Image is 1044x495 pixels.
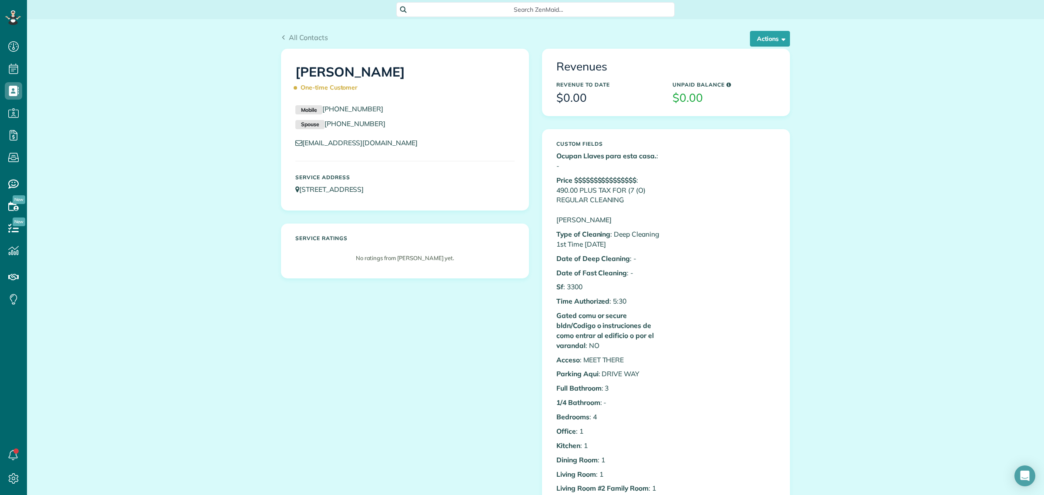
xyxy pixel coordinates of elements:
[556,230,610,238] b: Type of Cleaning
[556,426,659,436] p: : 1
[556,311,654,350] b: Gated comu or secure bldn/Codigo o instruciones de como entrar al edificio o por el varandal
[281,32,328,43] a: All Contacts
[556,383,659,393] p: : 3
[295,80,361,95] span: One-time Customer
[556,151,656,160] b: Ocupan Llaves para esta casa.
[289,33,328,42] span: All Contacts
[673,92,776,104] h3: $0.00
[556,92,659,104] h3: $0.00
[556,369,599,378] b: Parking Aqui
[556,441,659,451] p: : 1
[556,412,659,422] p: : 4
[556,455,659,465] p: : 1
[556,176,636,184] b: Price $$$$$$$$$$$$$$$$
[295,65,515,95] h1: [PERSON_NAME]
[556,355,659,365] p: : MEET THERE
[295,119,385,128] a: Spouse[PHONE_NUMBER]
[556,427,576,435] b: Office
[556,268,659,278] p: : -
[556,455,598,464] b: Dining Room
[556,483,659,493] p: : 1
[13,217,25,226] span: New
[300,254,510,262] p: No ratings from [PERSON_NAME] yet.
[556,282,563,291] b: Sf
[1014,465,1035,486] div: Open Intercom Messenger
[556,441,580,450] b: Kitchen
[556,297,609,305] b: Time Authorized
[556,296,659,306] p: : 5:30
[750,31,790,47] button: Actions
[556,151,659,171] p: : -
[295,174,515,180] h5: Service Address
[556,254,659,264] p: : -
[556,311,659,350] p: : NO
[295,104,383,113] a: Mobile[PHONE_NUMBER]
[556,469,659,479] p: : 1
[295,185,372,194] a: [STREET_ADDRESS]
[556,384,602,392] b: Full Bathroom
[556,141,659,147] h5: Custom Fields
[556,484,649,492] b: Living Room #2 Family Room
[556,60,776,73] h3: Revenues
[556,175,659,225] p: : 490.00 PLUS TAX FOR (7 (O) REGULAR CLEANING [PERSON_NAME]
[556,398,659,408] p: : -
[556,229,659,249] p: : Deep Cleaning 1st Time [DATE]
[295,105,322,115] small: Mobile
[295,138,426,147] a: [EMAIL_ADDRESS][DOMAIN_NAME]
[556,282,659,292] p: : 3300
[556,268,627,277] b: Date of Fast Cleaning
[556,412,589,421] b: Bedrooms
[556,355,580,364] b: Acceso
[556,254,630,263] b: Date of Deep Cleaning
[295,235,515,241] h5: Service ratings
[295,120,325,130] small: Spouse
[556,470,596,478] b: Living Room
[556,369,659,379] p: : DRIVE WAY
[556,398,600,407] b: 1/4 Bathroom
[13,195,25,204] span: New
[556,82,659,87] h5: Revenue to Date
[673,82,776,87] h5: Unpaid Balance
